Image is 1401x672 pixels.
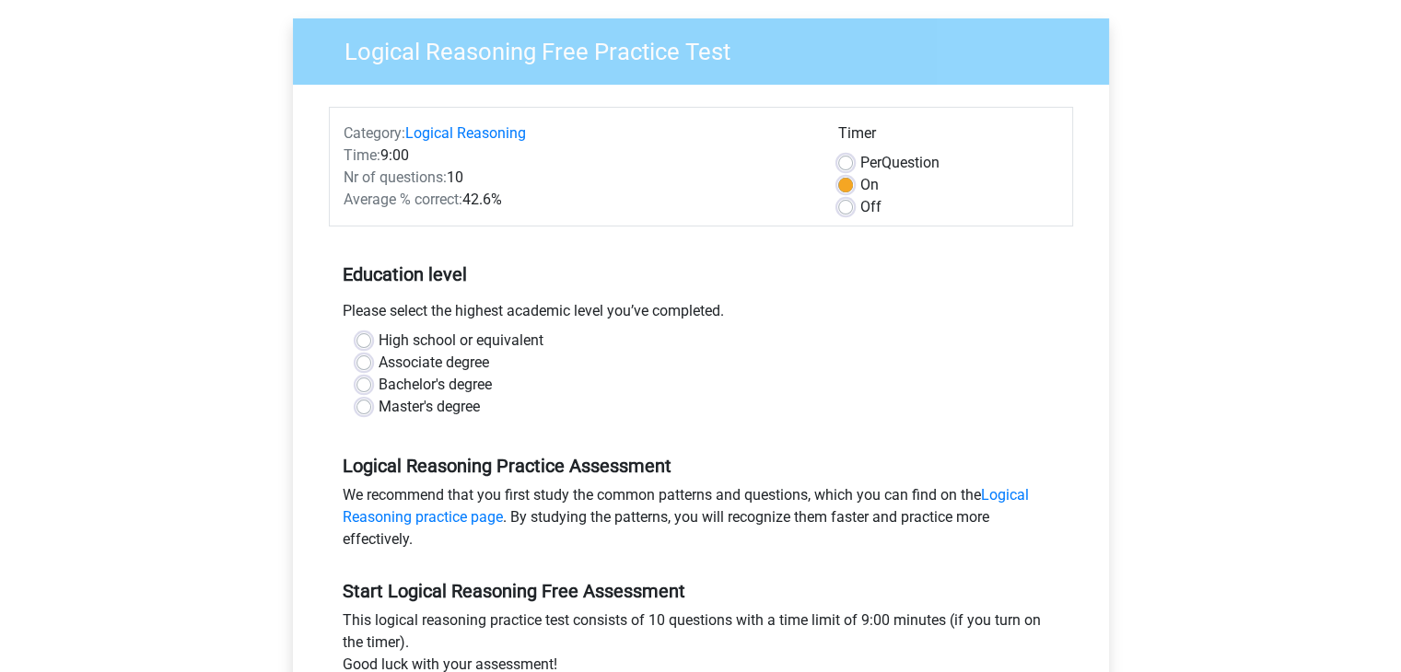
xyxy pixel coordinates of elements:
[329,300,1073,330] div: Please select the highest academic level you’ve completed.
[379,374,492,396] label: Bachelor's degree
[330,145,824,167] div: 9:00
[344,124,405,142] span: Category:
[329,484,1073,558] div: We recommend that you first study the common patterns and questions, which you can find on the . ...
[344,168,447,186] span: Nr of questions:
[379,352,489,374] label: Associate degree
[343,455,1059,477] h5: Logical Reasoning Practice Assessment
[379,330,543,352] label: High school or equivalent
[322,30,1095,66] h3: Logical Reasoning Free Practice Test
[330,189,824,211] div: 42.6%
[344,146,380,164] span: Time:
[838,122,1058,152] div: Timer
[344,191,462,208] span: Average % correct:
[330,167,824,189] div: 10
[379,396,480,418] label: Master's degree
[405,124,526,142] a: Logical Reasoning
[860,152,940,174] label: Question
[343,256,1059,293] h5: Education level
[860,174,879,196] label: On
[343,580,1059,602] h5: Start Logical Reasoning Free Assessment
[860,196,881,218] label: Off
[860,154,881,171] span: Per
